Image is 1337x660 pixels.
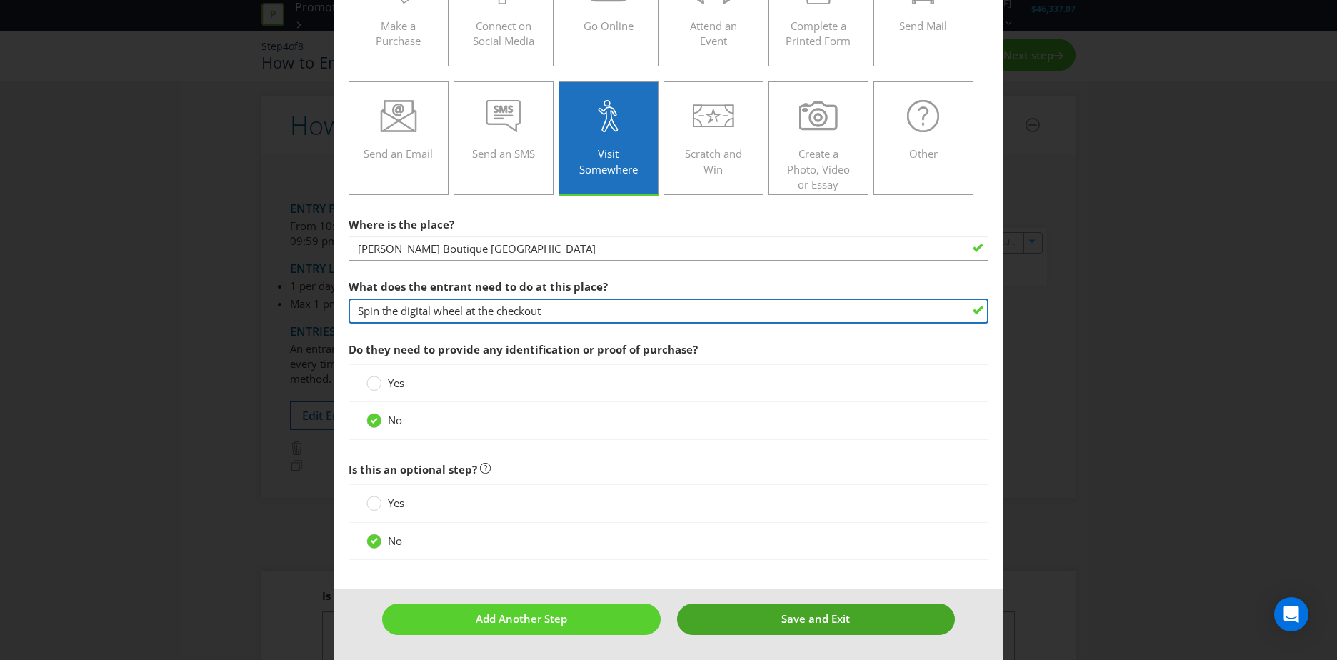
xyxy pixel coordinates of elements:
[376,19,421,48] span: Make a Purchase
[349,462,477,476] span: Is this an optional step?
[584,19,634,33] span: Go Online
[677,604,956,634] button: Save and Exit
[476,611,567,626] span: Add Another Step
[364,146,433,161] span: Send an Email
[349,342,698,356] span: Do they need to provide any identification or proof of purchase?
[781,611,850,626] span: Save and Exit
[388,496,404,510] span: Yes
[349,279,608,294] span: What does the entrant need to do at this place?
[388,376,404,390] span: Yes
[349,217,454,231] span: Where is the place?
[349,299,988,324] input: e.g. drop their business card in the bowl
[1274,597,1308,631] div: Open Intercom Messenger
[690,19,737,48] span: Attend an Event
[909,146,938,161] span: Other
[786,19,851,48] span: Complete a Printed Form
[472,146,535,161] span: Send an SMS
[899,19,947,33] span: Send Mail
[787,146,850,191] span: Create a Photo, Video or Essay
[382,604,661,634] button: Add Another Step
[388,413,402,427] span: No
[685,146,742,176] span: Scratch and Win
[579,146,638,176] span: Visit Somewhere
[473,19,534,48] span: Connect on Social Media
[388,534,402,548] span: No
